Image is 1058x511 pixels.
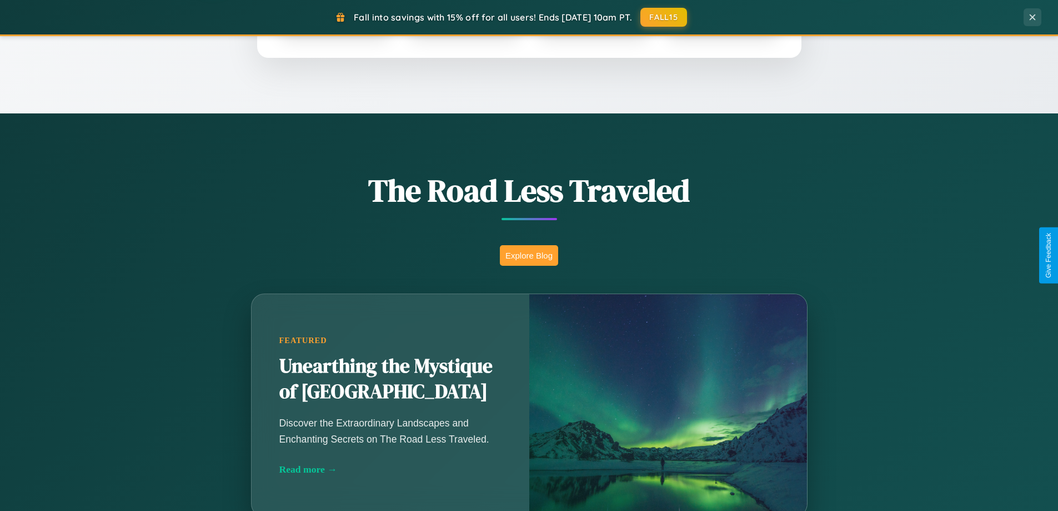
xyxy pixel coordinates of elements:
button: FALL15 [640,8,687,27]
button: Explore Blog [500,245,558,266]
p: Discover the Extraordinary Landscapes and Enchanting Secrets on The Road Less Traveled. [279,415,502,446]
h1: The Road Less Traveled [196,169,863,212]
h2: Unearthing the Mystique of [GEOGRAPHIC_DATA] [279,354,502,405]
div: Featured [279,336,502,345]
div: Read more → [279,464,502,475]
div: Give Feedback [1045,233,1052,278]
span: Fall into savings with 15% off for all users! Ends [DATE] 10am PT. [354,12,632,23]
